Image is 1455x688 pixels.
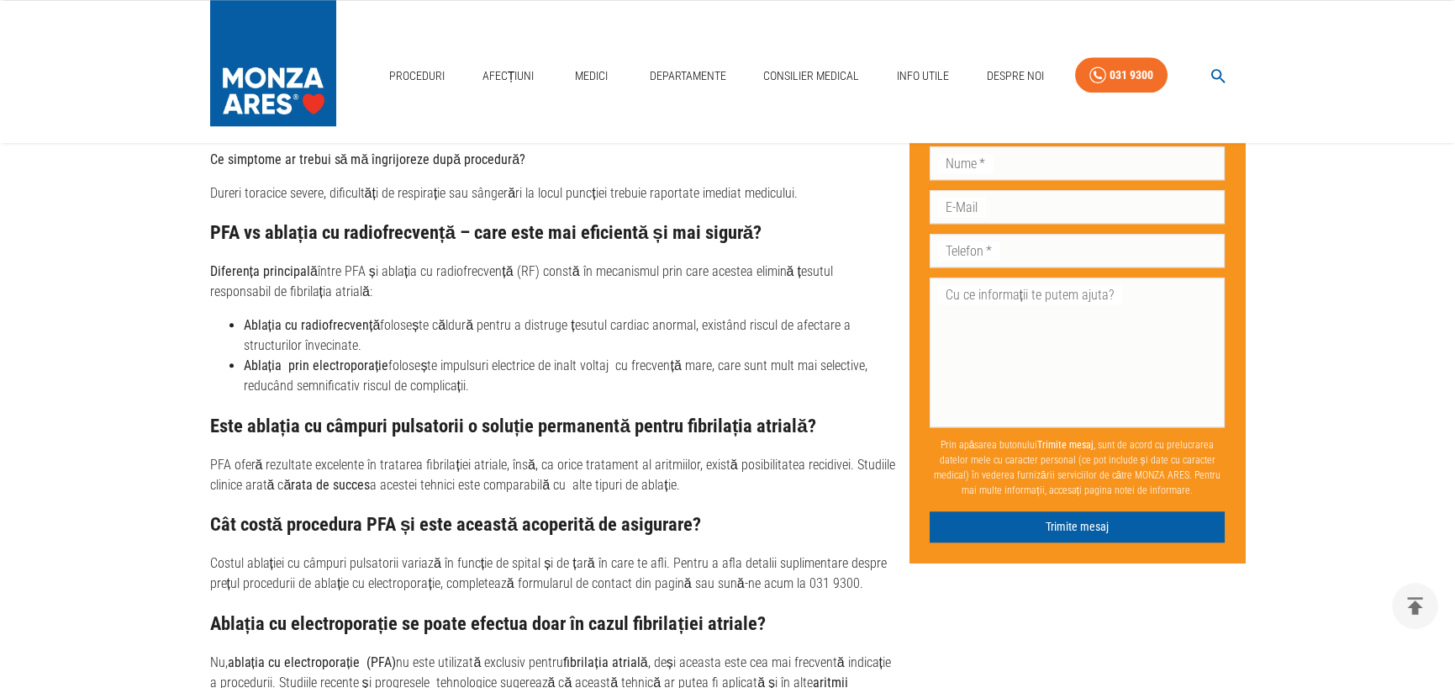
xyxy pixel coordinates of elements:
h3: PFA vs ablația cu radiofrecvență – care este mai eficientă și mai sigură? [210,222,896,243]
p: Prin apăsarea butonului , sunt de acord cu prelucrarea datelor mele cu caracter personal (ce pot ... [930,431,1226,505]
strong: Ablația prin electroporație [244,357,389,373]
a: Proceduri [382,59,451,93]
h3: Este ablația cu câmpuri pulsatorii o soluție permanentă pentru fibrilația atrială? [210,415,896,437]
p: PFA oferă rezultate excelente în tratarea fibrilației atriale, însă, ca orice tratament al aritmi... [210,455,896,495]
strong: Diferența principală [210,263,318,279]
a: 031 9300 [1075,57,1168,93]
a: Info Utile [890,59,956,93]
a: Medici [565,59,619,93]
strong: ablația cu electroporație (PFA) [228,654,397,670]
p: Costul ablației cu câmpuri pulsatorii variază în funcție de spital și de țară în care te afli. Pe... [210,553,896,594]
a: Despre Noi [980,59,1051,93]
li: folosește impulsuri electrice de inalt voltaj cu frecvență mare, care sunt mult mai selective, re... [244,356,896,396]
p: între PFA și ablația cu radiofrecvență (RF) constă în mecanismul prin care acestea elimină țesutu... [210,262,896,302]
strong: Ablația cu radiofrecvență [244,317,381,333]
li: folosește căldură pentru a distruge țesutul cardiac anormal, existând riscul de afectare a struct... [244,315,896,356]
b: Trimite mesaj [1037,439,1094,451]
a: Consilier Medical [756,59,866,93]
button: Trimite mesaj [930,511,1226,542]
strong: Ce simptome ar trebui să mă îngrijoreze după procedură? [210,151,526,167]
h3: Cât costă procedura PFA și este această acoperită de asigurare? [210,514,896,535]
p: Dureri toracice severe, dificultăți de respirație sau sângerări la locul puncției trebuie raporta... [210,183,896,204]
a: Departamente [643,59,733,93]
strong: rata de succes [291,477,370,493]
div: 031 9300 [1110,65,1153,86]
h3: Ablația cu electroporație se poate efectua doar în cazul fibrilației atriale? [210,613,896,634]
strong: fibrilația atrială [563,654,647,670]
a: Afecțiuni [476,59,541,93]
button: delete [1392,583,1438,629]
